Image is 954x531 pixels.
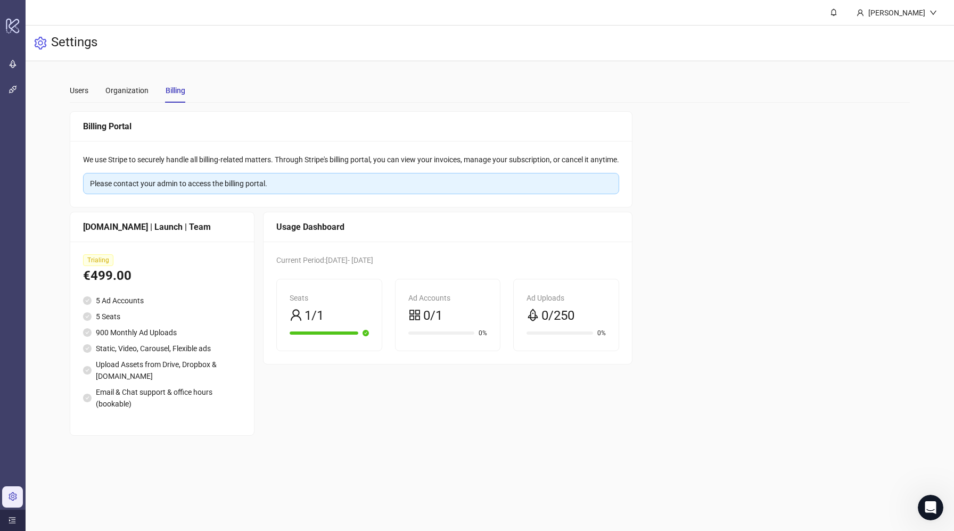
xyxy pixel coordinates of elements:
span: 0/250 [541,306,574,326]
div: Ad Uploads [527,292,606,304]
div: €499.00 [83,266,241,286]
h3: Settings [51,34,97,52]
iframe: Intercom live chat [918,495,943,520]
span: down [930,9,937,16]
span: appstore [408,309,421,321]
div: Users [70,85,88,96]
span: Trialing [83,254,113,266]
span: rocket [527,309,539,321]
div: Usage Dashboard [276,220,619,234]
li: Email & Chat support & office hours (bookable) [83,386,241,410]
div: [DOMAIN_NAME] | Launch | Team [83,220,241,234]
li: 5 Ad Accounts [83,295,241,306]
span: 1/1 [305,306,324,326]
span: user [857,9,864,16]
span: bell [830,9,837,16]
span: check-circle [83,344,92,353]
li: 5 Seats [83,311,241,322]
span: 0/1 [423,306,442,326]
span: setting [34,37,47,49]
span: menu-unfold [9,517,16,524]
span: check-circle [83,296,92,305]
div: Seats [290,292,369,304]
div: [PERSON_NAME] [864,7,930,19]
li: Static, Video, Carousel, Flexible ads [83,343,241,354]
span: check-circle [83,328,92,337]
div: Billing Portal [83,120,619,133]
div: Organization [105,85,149,96]
div: Billing [166,85,185,96]
span: Current Period: [DATE] - [DATE] [276,256,373,264]
span: check-circle [83,366,92,375]
span: check-circle [363,330,369,336]
div: Please contact your admin to access the billing portal. [90,178,612,189]
span: 0% [597,330,606,336]
span: 0% [479,330,487,336]
span: check-circle [83,394,92,402]
li: 900 Monthly Ad Uploads [83,327,241,338]
span: check-circle [83,312,92,321]
span: user [290,309,302,321]
li: Upload Assets from Drive, Dropbox & [DOMAIN_NAME] [83,359,241,382]
div: We use Stripe to securely handle all billing-related matters. Through Stripe's billing portal, yo... [83,154,619,165]
div: Ad Accounts [408,292,488,304]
